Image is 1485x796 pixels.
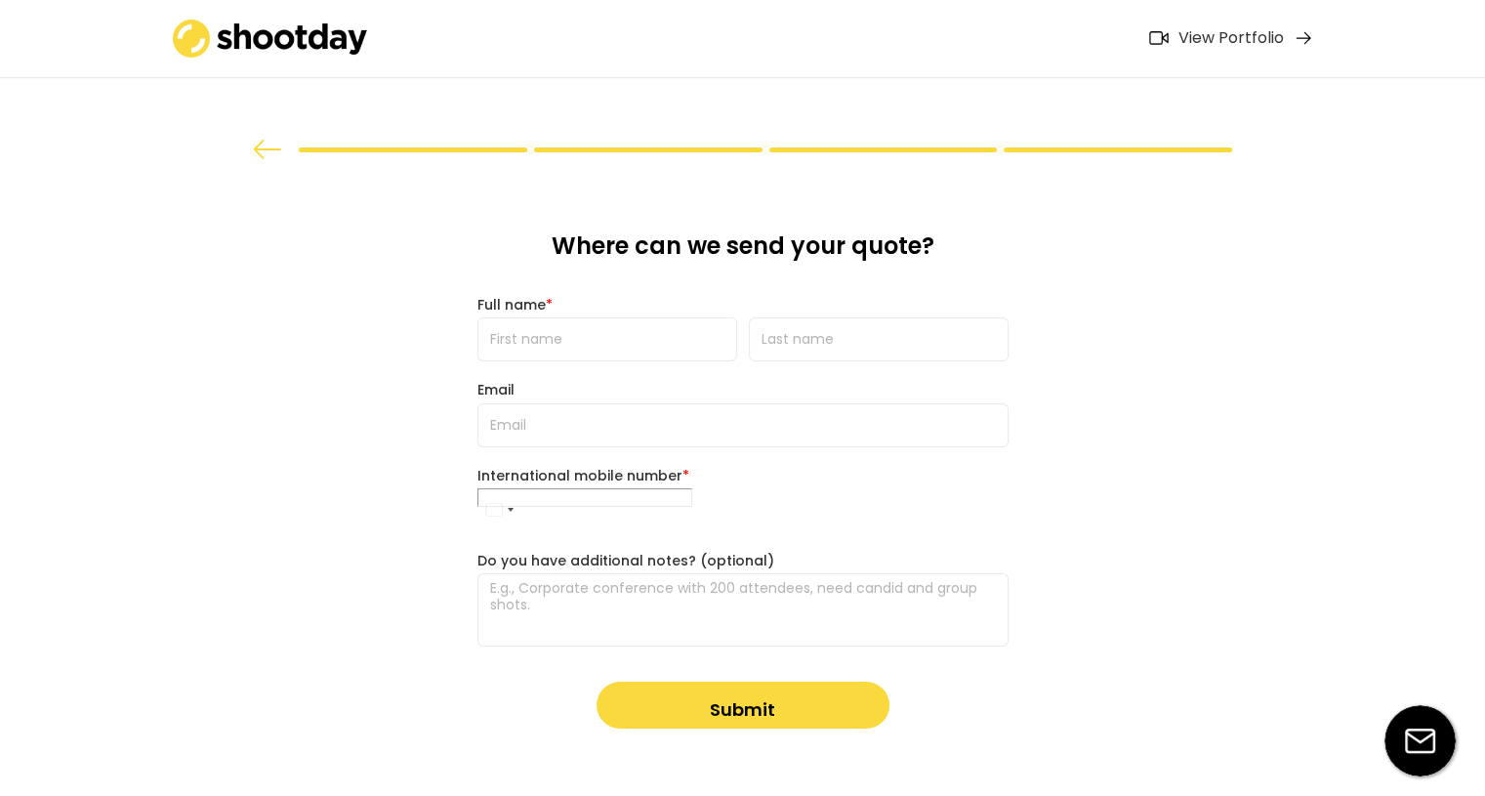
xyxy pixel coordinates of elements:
div: View Portfolio [1178,28,1284,49]
button: Selected country [478,489,519,531]
div: Do you have additional notes? (optional) [477,552,1009,569]
button: Submit [597,682,889,729]
div: International mobile number [477,467,1009,484]
input: Email [477,403,1009,447]
div: Email [477,381,1009,398]
input: First name [477,317,737,361]
div: Where can we send your quote? [477,230,1009,276]
div: Full name [477,296,1009,314]
img: shootday_logo.png [173,20,368,58]
input: Last name [749,317,1009,361]
img: email-icon%20%281%29.svg [1384,705,1456,776]
img: Icon%20feather-video%402x.png [1149,31,1169,45]
img: arrow%20back.svg [253,140,282,159]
